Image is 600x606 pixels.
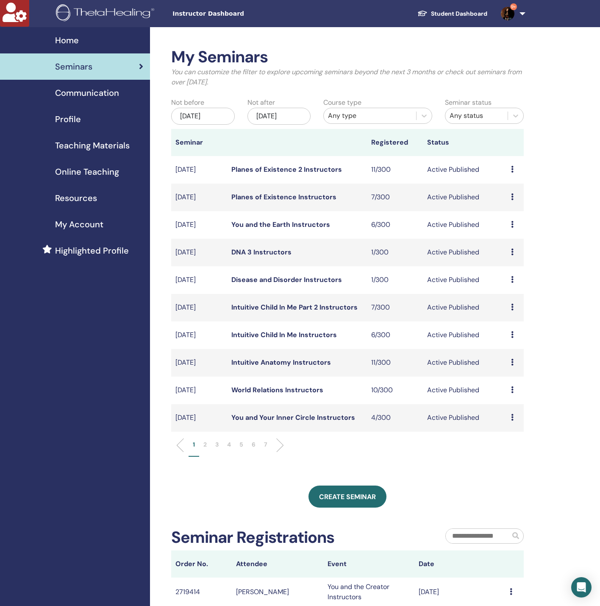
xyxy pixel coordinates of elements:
[171,184,227,211] td: [DATE]
[367,156,423,184] td: 11/300
[264,440,267,449] p: 7
[367,404,423,432] td: 4/300
[423,349,507,377] td: Active Published
[203,440,207,449] p: 2
[367,349,423,377] td: 11/300
[308,486,386,508] a: Create seminar
[55,34,79,47] span: Home
[231,165,342,174] a: Planes of Existence 2 Instructors
[367,184,423,211] td: 7/300
[55,113,81,126] span: Profile
[571,577,592,598] div: Open Intercom Messenger
[55,87,119,99] span: Communication
[510,3,517,10] span: 9+
[423,211,507,239] td: Active Published
[323,550,414,578] th: Event
[171,377,227,404] td: [DATE]
[423,129,507,156] th: Status
[501,7,514,20] img: default.jpg
[417,10,428,17] img: graduation-cap-white.svg
[55,165,119,178] span: Online Teaching
[171,321,227,349] td: [DATE]
[171,211,227,239] td: [DATE]
[247,108,311,125] div: [DATE]
[56,4,157,23] img: logo.png
[232,550,323,578] th: Attendee
[171,156,227,184] td: [DATE]
[367,211,423,239] td: 6/300
[171,239,227,266] td: [DATE]
[231,385,323,394] a: World Relations Instructors
[193,440,195,449] p: 1
[171,129,227,156] th: Seminar
[215,440,219,449] p: 3
[247,98,275,108] label: Not after
[367,294,423,321] td: 7/300
[171,404,227,432] td: [DATE]
[231,248,292,257] a: DNA 3 Instructors
[231,358,331,367] a: Intuitive Anatomy Instructors
[171,294,227,321] td: [DATE]
[319,492,376,501] span: Create seminar
[367,129,423,156] th: Registered
[423,294,507,321] td: Active Published
[252,440,256,449] p: 6
[445,98,492,108] label: Seminar status
[411,6,494,22] a: Student Dashboard
[231,220,330,229] a: You and the Earth Instructors
[367,321,423,349] td: 6/300
[367,377,423,404] td: 10/300
[171,266,227,294] td: [DATE]
[171,47,524,67] h2: My Seminars
[450,111,503,121] div: Any status
[231,275,342,284] a: Disease and Disorder Instructors
[423,184,507,211] td: Active Published
[171,67,524,87] p: You can customize the filter to explore upcoming seminars beyond the next 3 months or check out s...
[172,9,300,18] span: Instructor Dashboard
[171,528,334,547] h2: Seminar Registrations
[171,108,235,125] div: [DATE]
[239,440,243,449] p: 5
[171,349,227,377] td: [DATE]
[231,413,355,422] a: You and Your Inner Circle Instructors
[171,98,204,108] label: Not before
[55,192,97,204] span: Resources
[55,139,130,152] span: Teaching Materials
[423,321,507,349] td: Active Published
[231,330,337,339] a: Intuitive Child In Me Instructors
[423,377,507,404] td: Active Published
[423,266,507,294] td: Active Published
[367,239,423,266] td: 1/300
[55,218,103,231] span: My Account
[227,440,231,449] p: 4
[55,60,92,73] span: Seminars
[423,156,507,184] td: Active Published
[231,303,358,312] a: Intuitive Child In Me Part 2 Instructors
[323,98,361,108] label: Course type
[423,239,507,266] td: Active Published
[414,550,506,578] th: Date
[367,266,423,294] td: 1/300
[55,244,129,257] span: Highlighted Profile
[328,111,412,121] div: Any type
[231,193,336,201] a: Planes of Existence Instructors
[171,550,232,578] th: Order No.
[423,404,507,432] td: Active Published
